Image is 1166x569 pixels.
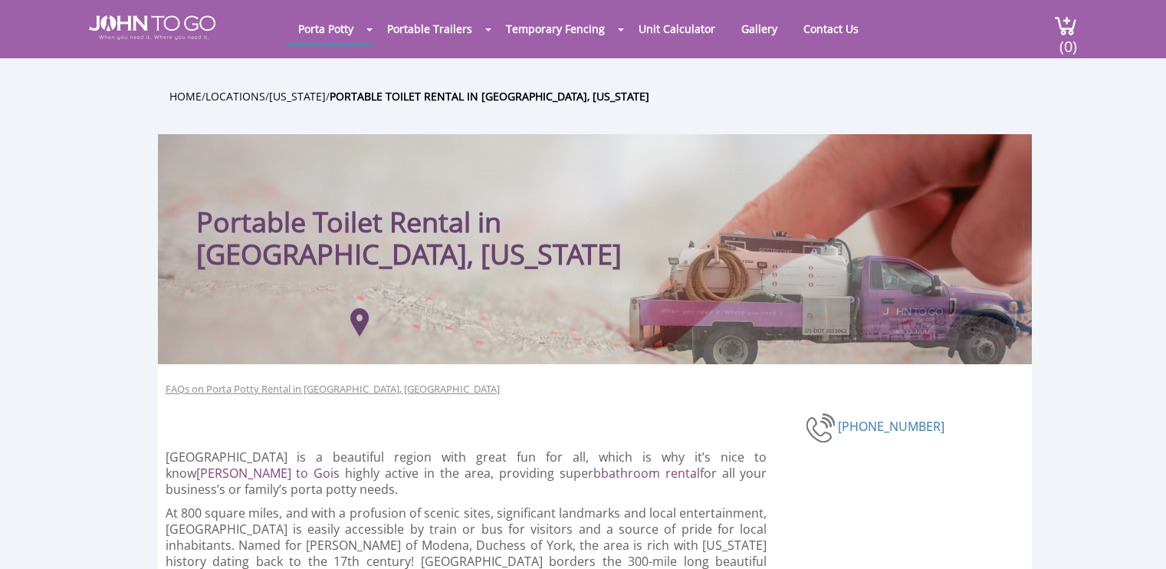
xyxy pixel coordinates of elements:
img: Truck [610,222,1024,364]
img: JOHN to go [89,15,215,40]
a: [PHONE_NUMBER] [838,418,944,435]
a: Home [169,89,202,104]
a: Contact Us [792,14,870,44]
a: Porta Potty [287,14,365,44]
a: Gallery [730,14,789,44]
img: cart a [1054,15,1077,36]
img: phone-number [806,411,838,445]
button: Live Chat [1105,508,1166,569]
h1: Portable Toilet Rental in [GEOGRAPHIC_DATA], [US_STATE] [196,165,691,271]
a: [US_STATE] [269,89,326,104]
a: Unit Calculator [627,14,727,44]
a: Portable Trailers [376,14,484,44]
a: Temporary Fencing [494,14,616,44]
a: [PERSON_NAME] to Go [196,465,331,482]
a: Portable Toilet Rental in [GEOGRAPHIC_DATA], [US_STATE] [330,89,649,104]
ul: / / / [169,87,1043,105]
a: FAQs on Porta Potty Rental in [GEOGRAPHIC_DATA], [GEOGRAPHIC_DATA] [166,382,500,396]
a: Locations [205,89,265,104]
span: (0) [1059,24,1077,57]
a: bathroom rental [601,465,700,482]
p: [GEOGRAPHIC_DATA] is a beautiful region with great fun for all, which is why it’s nice to know is... [166,449,767,498]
